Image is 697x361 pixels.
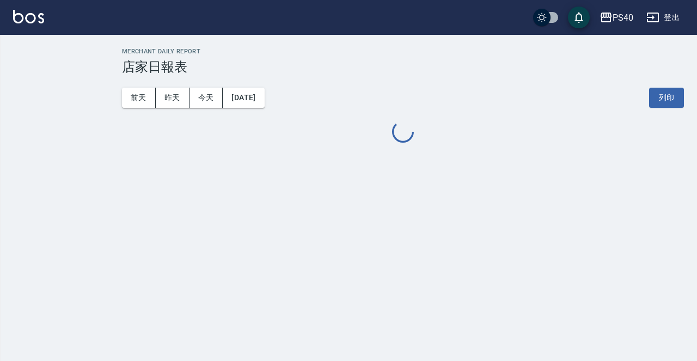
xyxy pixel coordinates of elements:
div: PS40 [613,11,633,25]
button: 登出 [642,8,684,28]
h2: Merchant Daily Report [122,48,684,55]
h3: 店家日報表 [122,59,684,75]
button: 列印 [649,88,684,108]
button: 今天 [189,88,223,108]
button: 昨天 [156,88,189,108]
button: save [568,7,590,28]
button: PS40 [595,7,638,29]
img: Logo [13,10,44,23]
button: 前天 [122,88,156,108]
button: [DATE] [223,88,264,108]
